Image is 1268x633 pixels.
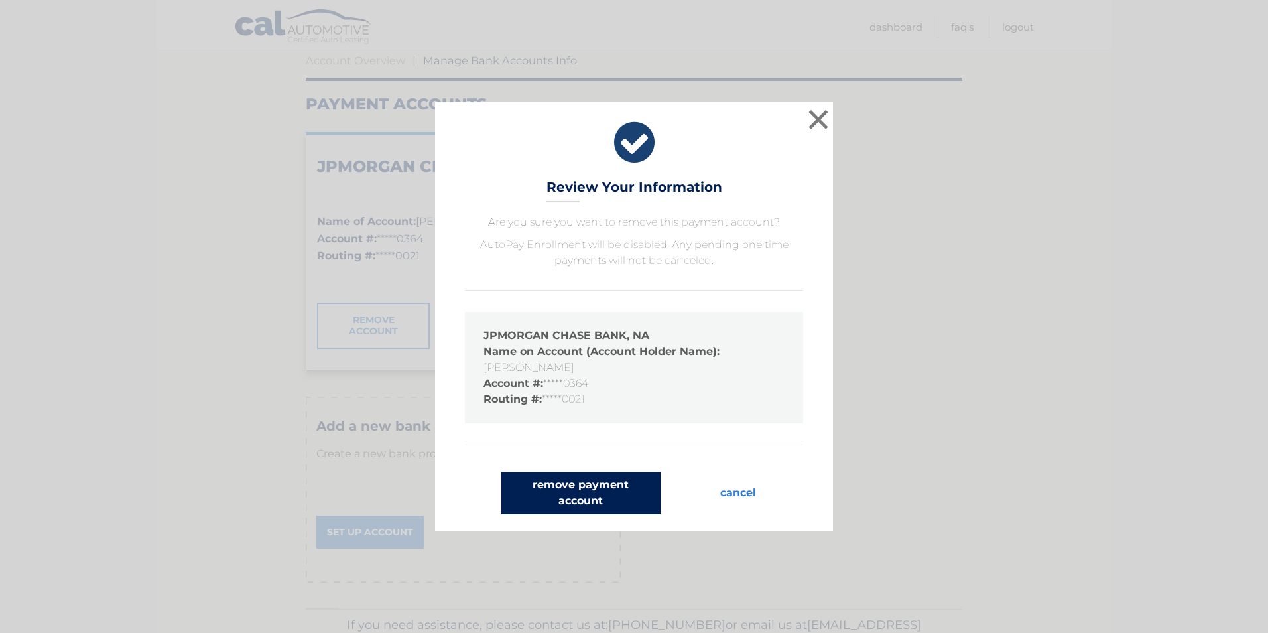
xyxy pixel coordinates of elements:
[546,179,722,202] h3: Review Your Information
[501,472,661,514] button: remove payment account
[465,214,803,230] p: Are you sure you want to remove this payment account?
[483,393,542,405] strong: Routing #:
[483,377,543,389] strong: Account #:
[483,345,720,358] strong: Name on Account (Account Holder Name):
[710,472,767,514] button: cancel
[483,344,785,376] li: [PERSON_NAME]
[483,329,649,342] strong: JPMORGAN CHASE BANK, NA
[465,237,803,269] p: AutoPay Enrollment will be disabled. Any pending one time payments will not be canceled.
[805,106,832,133] button: ×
